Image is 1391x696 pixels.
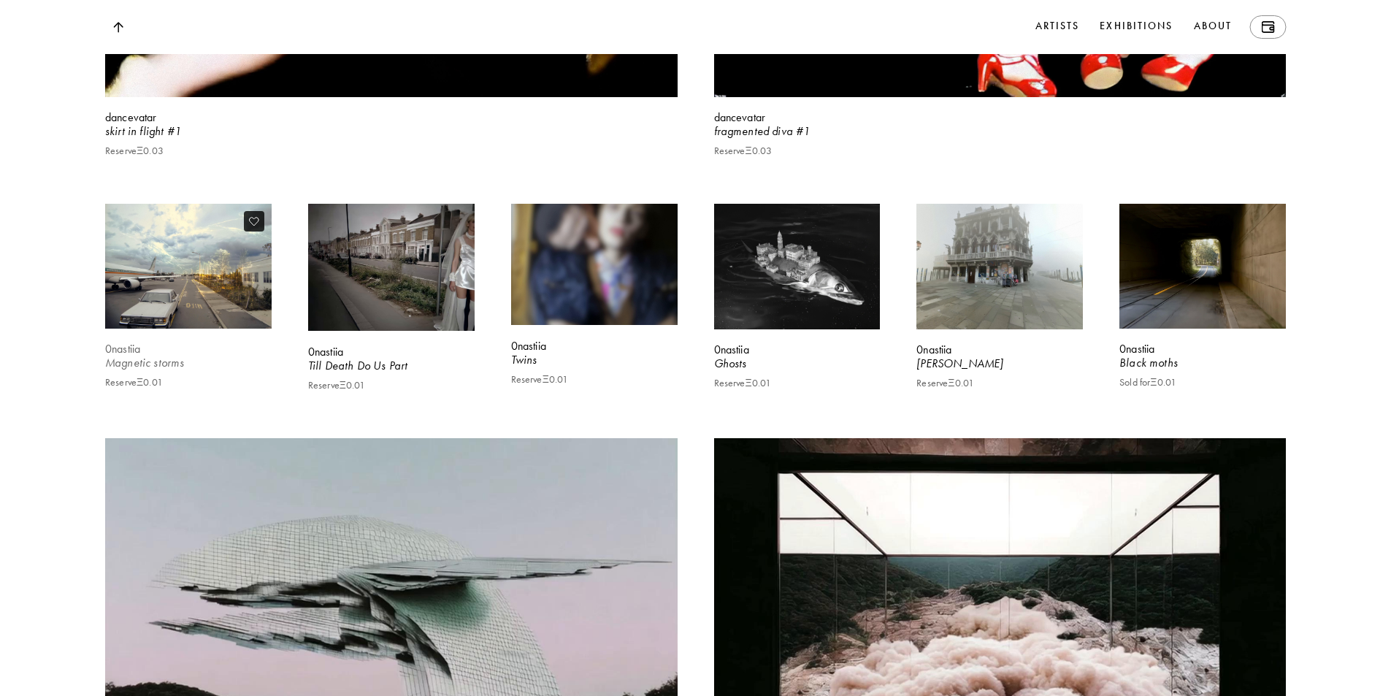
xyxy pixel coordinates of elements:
div: Twins [511,352,678,368]
img: Top [112,22,123,33]
a: Artists [1032,15,1083,39]
div: fragmented diva #1 [714,123,1287,139]
b: dancevatar [105,110,157,124]
div: [PERSON_NAME] [916,356,1083,372]
a: About [1191,15,1235,39]
div: Black moths [1119,355,1286,371]
p: Reserve Ξ 0.01 [511,374,569,386]
p: Reserve Ξ 0.01 [308,380,366,391]
a: 0nastiia[PERSON_NAME]ReserveΞ0.01 [916,204,1083,437]
div: skirt in flight #1 [105,123,678,139]
b: 0nastiia [511,339,546,353]
p: Reserve Ξ 0.01 [105,377,163,389]
a: 0nastiiaBlack mothsSold forΞ0.01 [1119,204,1286,437]
b: dancevatar [714,110,766,124]
p: Reserve Ξ 0.03 [714,145,773,157]
b: 0nastiia [916,343,951,356]
a: 0nastiiaMagnetic stormsReserveΞ0.01 [105,204,272,437]
a: Exhibitions [1097,15,1176,39]
a: 0nastiiaTill Death Do Us PartReserveΞ0.01 [308,204,475,437]
p: Reserve Ξ 0.03 [105,145,164,157]
a: 0nastiiaGhostsReserveΞ0.01 [714,204,881,437]
p: Reserve Ξ 0.01 [714,378,772,389]
b: 0nastiia [105,342,140,356]
div: Ghosts [714,356,881,372]
p: Sold for Ξ 0.01 [1119,377,1176,389]
div: Magnetic storms [105,355,272,371]
b: 0nastiia [308,345,343,359]
div: Till Death Do Us Part [308,358,475,374]
b: 0nastiia [714,343,749,356]
p: Reserve Ξ 0.01 [916,378,974,389]
b: 0nastiia [1119,342,1154,356]
img: Wallet icon [1261,21,1274,33]
a: 0nastiiaTwinsReserveΞ0.01 [511,204,678,437]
